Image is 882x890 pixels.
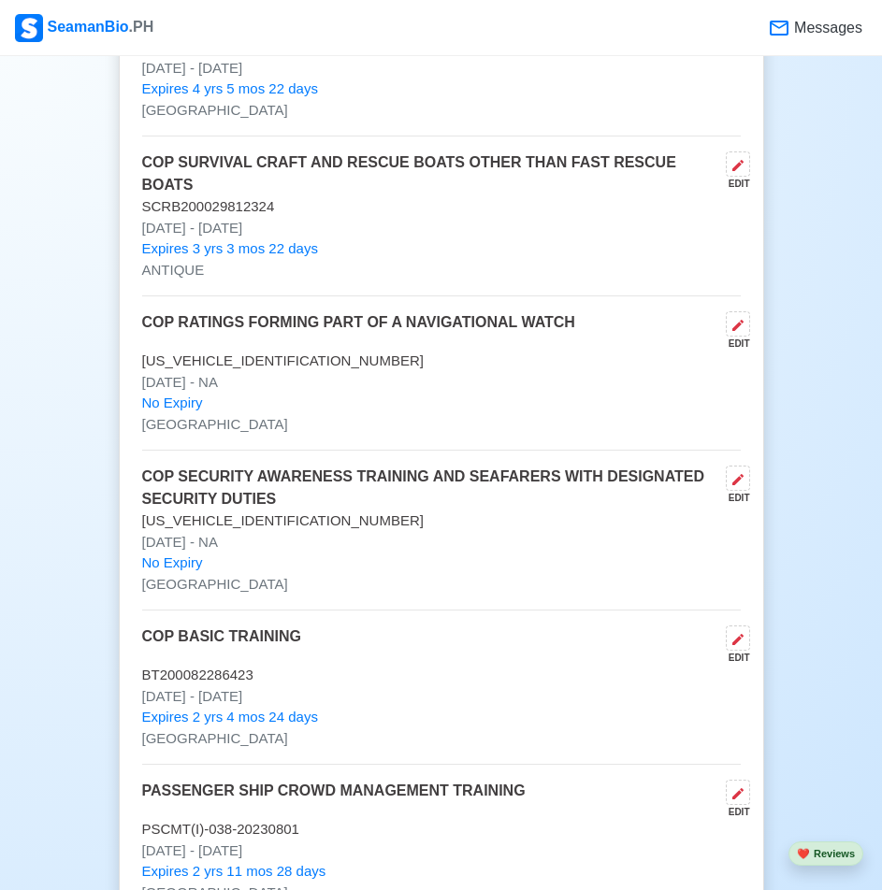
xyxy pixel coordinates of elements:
div: EDIT [718,177,750,191]
p: COP SECURITY AWARENESS TRAINING AND SEAFARERS WITH DESIGNATED SECURITY DUTIES [142,466,718,510]
span: heart [797,848,810,859]
div: EDIT [718,651,750,665]
p: [DATE] - [DATE] [142,58,741,79]
p: COP BASIC TRAINING [142,625,301,665]
p: [GEOGRAPHIC_DATA] [142,728,741,750]
span: Expires 3 yrs 3 mos 22 days [142,238,318,260]
p: ANTIQUE [142,260,741,281]
div: EDIT [718,491,750,505]
p: [GEOGRAPHIC_DATA] [142,100,741,122]
span: Expires 2 yrs 11 mos 28 days [142,861,326,883]
p: [DATE] - NA [142,372,741,394]
div: EDIT [718,337,750,351]
p: [DATE] - NA [142,532,741,553]
div: SeamanBio [15,14,153,42]
p: [DATE] - [DATE] [142,218,741,239]
p: COP SURVIVAL CRAFT AND RESCUE BOATS OTHER THAN FAST RESCUE BOATS [142,151,718,196]
p: PSCMT(I)-038-20230801 [142,819,741,840]
p: [DATE] - [DATE] [142,840,741,862]
span: No Expiry [142,393,203,414]
button: heartReviews [788,841,863,867]
p: PASSENGER SHIP CROWD MANAGEMENT TRAINING [142,780,526,819]
p: [GEOGRAPHIC_DATA] [142,414,741,436]
span: Expires 4 yrs 5 mos 22 days [142,79,318,100]
p: [DATE] - [DATE] [142,686,741,708]
p: [US_VEHICLE_IDENTIFICATION_NUMBER] [142,510,741,532]
p: BT200082286423 [142,665,741,686]
p: [US_VEHICLE_IDENTIFICATION_NUMBER] [142,351,741,372]
span: Expires 2 yrs 4 mos 24 days [142,707,318,728]
p: [GEOGRAPHIC_DATA] [142,574,741,596]
div: EDIT [718,805,750,819]
p: COP RATINGS FORMING PART OF A NAVIGATIONAL WATCH [142,311,575,351]
img: Logo [15,14,43,42]
span: No Expiry [142,553,203,574]
span: .PH [129,19,154,35]
span: Messages [790,17,862,39]
p: SCRB200029812324 [142,196,741,218]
